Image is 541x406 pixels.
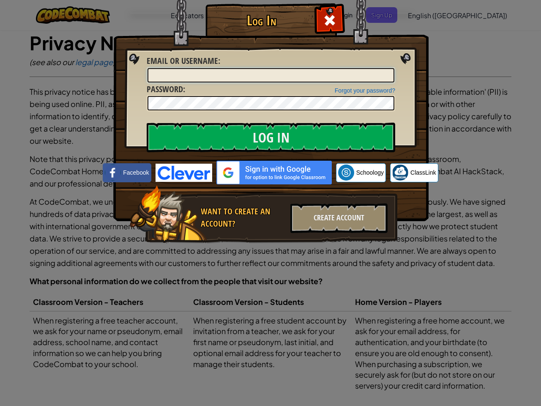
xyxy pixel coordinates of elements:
a: Forgot your password? [335,87,395,94]
img: classlink-logo-small.png [392,165,408,181]
img: schoology.png [338,165,354,181]
span: Facebook [123,168,149,177]
span: Password [147,83,183,95]
span: Schoology [356,168,384,177]
div: Want to create an account? [201,206,285,230]
h1: Log In [208,13,315,28]
img: clever-logo-blue.png [156,164,212,182]
label: : [147,83,185,96]
label: : [147,55,220,67]
span: Email or Username [147,55,218,66]
span: ClassLink [410,168,436,177]
img: gplus_sso_button2.svg [216,161,332,184]
img: facebook_small.png [105,165,121,181]
input: Log In [147,123,395,152]
div: Create Account [290,203,388,233]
